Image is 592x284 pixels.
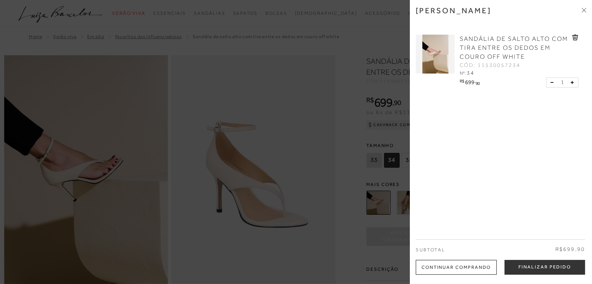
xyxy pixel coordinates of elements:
[416,260,497,275] div: Continuar Comprando
[460,35,570,61] a: SANDÁLIA DE SALTO ALTO COM TIRA ENTRE OS DEDOS EM COURO OFF WHITE
[422,35,448,74] img: SANDÁLIA DE SALTO ALTO COM TIRA ENTRE OS DEDOS EM COURO OFF WHITE
[416,247,445,252] span: Subtotal
[560,78,564,86] span: 1
[465,79,474,85] span: 699
[416,6,491,15] h3: [PERSON_NAME]
[476,81,480,86] span: 90
[460,70,466,76] span: Nº:
[460,61,520,69] span: CÓD: 11530057234
[555,245,585,253] span: R$699,90
[504,260,585,275] button: Finalizar Pedido
[474,79,480,83] i: ,
[467,70,474,76] span: 34
[460,79,464,83] i: R$
[460,35,568,60] span: SANDÁLIA DE SALTO ALTO COM TIRA ENTRE OS DEDOS EM COURO OFF WHITE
